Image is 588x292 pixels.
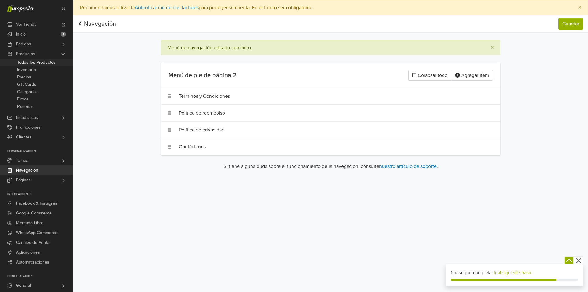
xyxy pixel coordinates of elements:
[161,163,500,170] p: Si tiene alguna duda sobre el funcionamiento de la navegación, consulte .
[16,49,35,59] span: Productos
[408,70,451,81] button: Colapsar todo
[578,3,582,12] span: ×
[17,96,29,103] span: Filtros
[7,275,73,278] p: Configuración
[16,20,36,29] span: Ver Tienda
[16,257,49,267] span: Automatizaciones
[16,228,58,238] span: WhatsApp Commerce
[572,0,588,15] button: Close
[16,156,28,165] span: Temas
[16,175,31,185] span: Páginas
[135,5,199,11] a: Autenticación de dos factores
[179,107,468,119] div: Política de reembolso
[179,124,468,136] div: Política de privacidad
[16,132,32,142] span: Clientes
[78,20,116,28] a: Navegación
[17,88,38,96] span: Categorías
[16,238,49,248] span: Canales de Venta
[16,29,26,39] span: Inicio
[168,45,252,51] div: Menú de navegación editado con éxito.
[16,281,31,290] span: General
[16,199,58,208] span: Facebook & Instagram
[179,141,468,153] div: Contáctanos
[16,39,31,49] span: Pedidos
[16,165,38,175] span: Navegación
[16,113,38,123] span: Estadísticas
[451,70,493,81] button: Agregar Ítem
[17,66,36,74] span: Inventario
[7,150,73,153] p: Personalización
[61,32,66,37] span: 1
[17,74,31,81] span: Precios
[379,163,437,169] a: nuestro artículo de soporte
[490,43,494,52] span: ×
[168,72,328,79] h5: Menú de pie de página 2
[17,81,36,88] span: Gift Cards
[16,123,41,132] span: Promociones
[7,192,73,196] p: Integraciones
[494,270,532,275] a: Ir al siguiente paso.
[451,269,578,276] div: 1 paso por completar.
[17,59,56,66] span: Todos los Productos
[17,103,34,110] span: Reseñas
[16,218,43,228] span: Mercado Libre
[558,18,583,30] button: Guardar
[16,248,40,257] span: Aplicaciones
[16,208,52,218] span: Google Commerce
[179,90,468,102] div: Términos y Condiciones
